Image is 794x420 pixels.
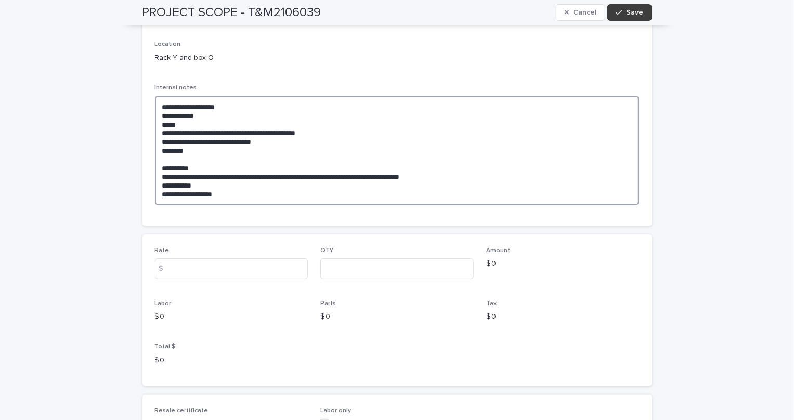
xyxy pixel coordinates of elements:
[155,344,176,350] span: Total $
[607,4,652,21] button: Save
[155,311,308,322] p: $ 0
[155,85,197,91] span: Internal notes
[155,258,176,279] div: $
[155,52,308,63] p: Rack Y and box O
[320,408,351,414] span: Labor only
[486,311,640,322] p: $ 0
[486,247,510,254] span: Amount
[155,408,209,414] span: Resale certificate
[627,9,644,16] span: Save
[142,5,321,20] h2: PROJECT SCOPE - T&M2106039
[155,300,172,307] span: Labor
[320,311,474,322] p: $ 0
[155,355,308,366] p: $ 0
[486,258,640,269] p: $ 0
[486,300,497,307] span: Tax
[573,9,596,16] span: Cancel
[320,247,333,254] span: QTY
[155,247,170,254] span: Rate
[320,300,336,307] span: Parts
[155,41,181,47] span: Location
[556,4,606,21] button: Cancel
